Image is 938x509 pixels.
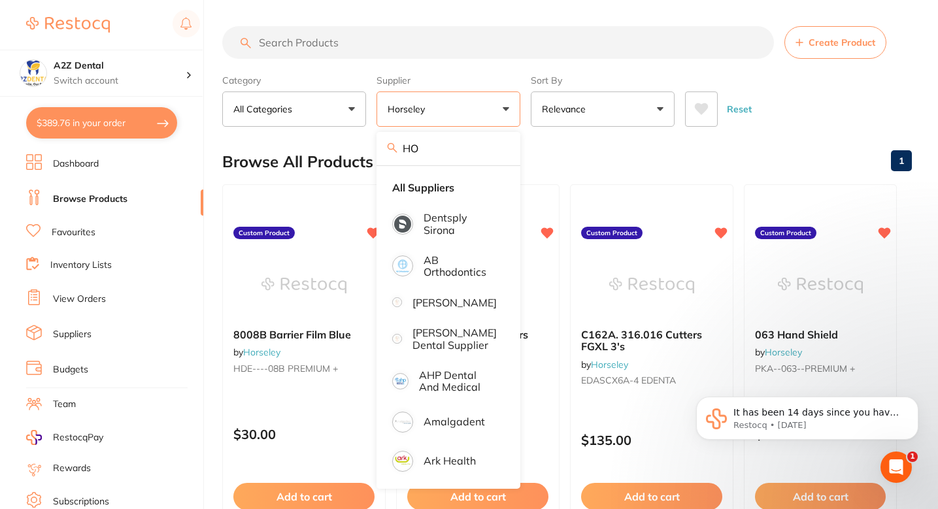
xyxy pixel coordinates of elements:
label: Custom Product [581,227,643,240]
span: by [581,359,628,370]
img: AHP Dental and Medical [394,375,407,387]
label: Custom Product [755,227,816,240]
img: AB Orthodontics [394,257,411,274]
img: Amalgadent [394,414,411,431]
p: Relevance [542,103,591,116]
a: View Orders [53,293,106,306]
a: Horseley [243,346,280,358]
button: Create Product [784,26,886,59]
p: AB Orthodontics [424,254,497,278]
a: Budgets [53,363,88,376]
b: 8008B Barrier Film Blue [233,329,375,340]
img: A2Z Dental [20,60,46,86]
span: RestocqPay [53,431,103,444]
button: Relevance [531,91,675,127]
button: $389.76 in your order [26,107,177,139]
button: All Categories [222,91,366,127]
a: Rewards [53,462,91,475]
iframe: Intercom notifications message [677,369,938,474]
img: Ark Health [394,453,411,470]
span: HDE----08B PREMIUM + [233,363,338,374]
span: C162A. 316.016 Cutters FGXL 3's [581,328,702,353]
a: Horseley [591,359,628,370]
a: Restocq Logo [26,10,110,40]
span: 063 Hand Shield [755,328,838,341]
span: It has been 14 days since you have started your Restocq journey. We wanted to do a check in and s... [57,38,224,113]
a: Dashboard [53,157,99,171]
img: C162A. 316.016 Cutters FGXL 3's [609,253,694,318]
p: [PERSON_NAME] Dental Supplier [412,327,497,351]
span: by [755,346,802,358]
iframe: Intercom live chat [880,452,912,483]
p: Ark Health [424,455,476,467]
button: Reset [723,91,756,127]
span: PKA--063--PREMIUM + [755,363,855,374]
img: 063 Hand Shield [778,253,863,318]
p: Message from Restocq, sent 1w ago [57,50,226,62]
strong: All Suppliers [392,182,454,193]
p: Amalgadent [424,416,485,427]
span: by [233,346,280,358]
label: Supplier [377,74,520,86]
p: [PERSON_NAME] [412,297,497,308]
span: Create Product [809,37,875,48]
h2: Browse All Products [222,153,373,171]
img: Adam Dental [394,299,400,305]
img: RestocqPay [26,430,42,445]
b: 063 Hand Shield [755,329,886,340]
a: Subscriptions [53,495,109,508]
label: Category [222,74,366,86]
h4: A2Z Dental [54,59,186,73]
a: Suppliers [53,328,92,341]
b: C162A. 316.016 Cutters FGXL 3's [581,329,722,353]
p: Dentsply Sirona [424,212,497,236]
button: Horseley [377,91,520,127]
img: Adams Dental Supplier [394,336,400,342]
img: Restocq Logo [26,17,110,33]
span: 8008B Barrier Film Blue [233,328,351,341]
p: Horseley [388,103,430,116]
li: Clear selection [382,174,515,201]
label: Custom Product [233,227,295,240]
a: Team [53,398,76,411]
p: $30.00 [233,427,375,442]
input: Search supplier [377,132,520,165]
a: Inventory Lists [50,259,112,272]
a: RestocqPay [26,430,103,445]
span: 1 [907,452,918,462]
p: AHP Dental and Medical [419,369,497,393]
input: Search Products [222,26,774,59]
span: EDASCX6A-4 EDENTA [581,374,676,386]
label: Sort By [531,74,675,86]
a: Browse Products [53,193,127,206]
a: Favourites [52,226,95,239]
a: 1 [891,148,912,174]
p: $135.00 [581,433,722,448]
img: Dentsply Sirona [394,216,411,233]
img: 8008B Barrier Film Blue [261,253,346,318]
a: Horseley [765,346,802,358]
p: All Categories [233,103,297,116]
p: Switch account [54,74,186,88]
